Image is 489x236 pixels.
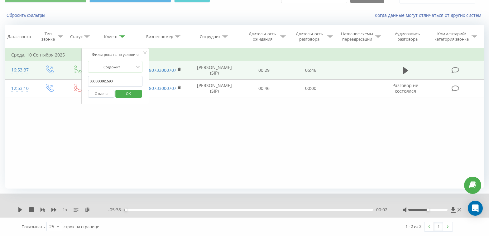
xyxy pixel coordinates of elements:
span: OK [120,89,137,98]
div: Статус [70,34,83,39]
div: Open Intercom Messenger [468,201,483,216]
span: 00:02 [376,207,387,213]
div: Фильтровать по условию [88,52,143,58]
a: 380733000707 [146,67,176,73]
div: Бизнес номер [146,34,173,39]
span: 1 x [63,207,67,213]
div: Тип звонка [40,31,56,42]
div: Клиент [104,34,118,39]
span: - 05:38 [108,207,124,213]
div: Длительность ожидания [246,31,279,42]
td: [PERSON_NAME] (SIP) [188,79,241,97]
div: Название схемы переадресации [340,31,374,42]
button: OK [115,90,142,98]
input: Введите значение [88,76,143,87]
div: 12:53:10 [11,82,29,95]
div: Аудиозапись разговора [389,31,426,42]
button: Отмена [88,90,114,98]
div: 25 [49,224,54,230]
a: Когда данные могут отличаться от других систем [375,12,484,18]
span: строк на странице [64,224,99,229]
div: Accessibility label [124,209,127,211]
td: 00:00 [287,79,334,97]
div: Accessibility label [427,209,429,211]
a: 380733000707 [146,85,176,91]
span: Разговор не состоялся [392,82,418,94]
div: Дата звонка [7,34,31,39]
div: Комментарий/категория звонка [434,31,470,42]
div: Длительность разговора [293,31,325,42]
div: 1 - 2 из 2 [405,223,421,229]
a: 1 [434,222,443,231]
span: Показывать [22,224,45,229]
div: Сотрудник [200,34,221,39]
button: Сбросить фильтры [5,12,48,18]
td: 00:46 [241,79,287,97]
td: 05:46 [287,61,334,79]
div: 16:53:37 [11,64,29,76]
td: Среда, 10 Сентября 2025 [5,49,484,61]
td: 00:29 [241,61,287,79]
td: [PERSON_NAME] (SIP) [188,61,241,79]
